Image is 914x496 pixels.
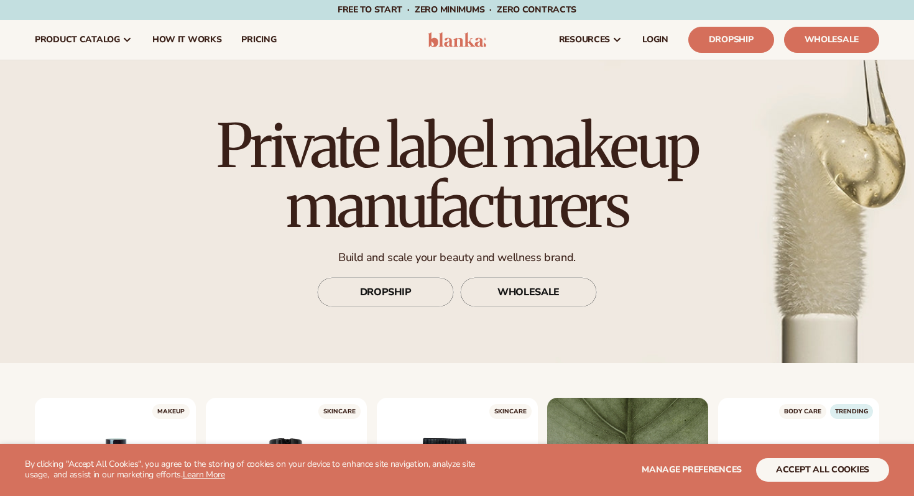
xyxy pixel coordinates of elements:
span: resources [559,35,610,45]
span: LOGIN [642,35,668,45]
h1: Private label makeup manufacturers [180,116,734,236]
a: DROPSHIP [317,277,454,307]
p: By clicking "Accept All Cookies", you agree to the storing of cookies on your device to enhance s... [25,459,486,480]
a: Dropship [688,27,774,53]
a: resources [549,20,632,60]
button: accept all cookies [756,458,889,482]
span: pricing [241,35,276,45]
img: logo [428,32,487,47]
span: How It Works [152,35,222,45]
span: product catalog [35,35,120,45]
a: Learn More [183,469,225,480]
a: LOGIN [632,20,678,60]
a: Wholesale [784,27,879,53]
a: WHOLESALE [460,277,597,307]
span: Manage preferences [642,464,742,475]
a: pricing [231,20,286,60]
a: How It Works [142,20,232,60]
a: product catalog [25,20,142,60]
span: Free to start · ZERO minimums · ZERO contracts [338,4,576,16]
p: Build and scale your beauty and wellness brand. [180,250,734,265]
button: Manage preferences [642,458,742,482]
